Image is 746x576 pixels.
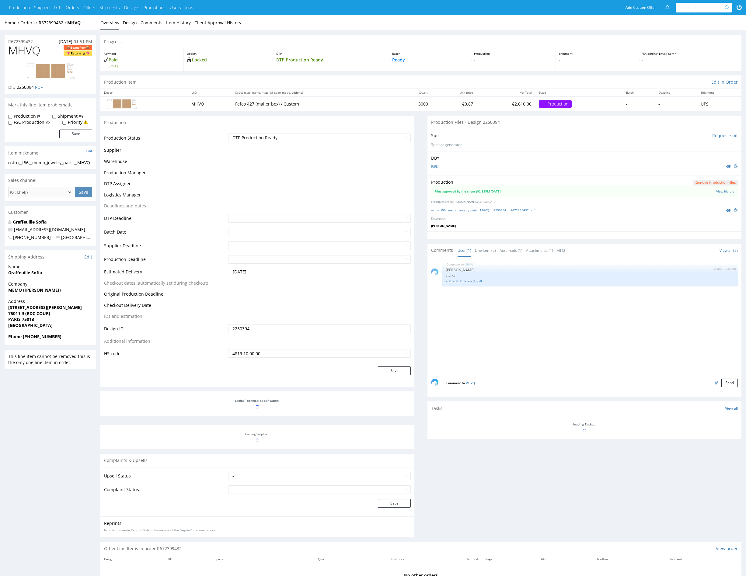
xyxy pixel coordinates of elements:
td: €2,610.00 [477,96,535,111]
td: Estimated Delivery [104,268,227,279]
a: Shipped [34,5,50,11]
a: View all (2) [720,248,738,253]
span: Returning [65,50,91,56]
strong: [GEOGRAPHIC_DATA] [8,322,53,328]
p: Comment to [442,379,479,387]
img: icon-shipping-flag.svg [79,113,83,119]
a: Design [123,15,137,30]
span: [DATE] [233,269,246,275]
td: - [655,96,697,111]
a: DTP [54,5,61,11]
a: MHVQ [465,262,473,267]
span: Company [8,281,92,287]
input: Request spit [712,133,738,139]
td: Batch Date [104,227,227,241]
a: Promotions [144,5,166,11]
td: - [622,96,655,111]
label: Shipment [58,113,78,119]
div: Item nickname [5,146,96,160]
td: Design ID [104,324,227,338]
th: Net Total [408,555,481,563]
td: DTP Deadline [104,213,227,227]
a: View order [716,546,738,552]
span: 2250394 [17,84,34,90]
th: Shipment [665,555,741,563]
th: Net Total [477,89,535,96]
button: Remove production files [693,180,738,186]
label: Priority [68,119,82,125]
a: Designs [124,5,139,11]
td: Supplier [104,147,227,158]
p: Production Item [104,79,137,85]
a: R672399432 [39,20,67,26]
p: - [642,57,738,63]
div: Complaints & Upsells [100,454,414,467]
a: MHVQ [67,20,81,26]
span: [PHONE_NUMBER] [8,234,51,240]
p: Production [431,179,453,185]
th: Batch [622,89,655,96]
a: Orders [20,20,39,26]
td: Warehouse [104,158,227,169]
a: Users [170,5,181,11]
p: "Shipment" Email Sent? [642,51,738,56]
td: Checkout dates (automatically set during checkout) [104,279,227,291]
p: Production [474,51,553,56]
p: Files uploaded by 02:33 PM [DATE] [431,200,738,204]
td: €0.87 [432,96,477,111]
td: Logistics Manager [104,191,227,203]
p: [PERSON_NAME] [446,268,734,272]
td: IDs and estimation [104,313,227,324]
label: Production [14,113,36,119]
th: Design [100,555,163,563]
td: Additional information [104,338,227,349]
strong: Graffeuille Sofia [8,270,42,276]
span: [DATE] [59,39,72,44]
a: Home [5,20,20,26]
strong: Phone [PHONE_NUMBER] [8,334,61,339]
div: ostro__f56__memo_jewelry_paris__MHVQ [8,160,92,166]
span: 01:51 PM [74,39,92,44]
img: icon-fsc-production-flag.svg [46,119,50,125]
p: Description [431,217,738,221]
div: Customer [5,206,96,219]
p: In order to create Reprint Order, choose one of the "reprint" statuses above. [104,528,411,532]
div: Files approved by the client (02:33PM [DATE]) [435,189,501,193]
strong: [STREET_ADDRESS][PERSON_NAME] [8,304,82,310]
a: R672399432 [8,39,33,45]
td: Upsell Status [104,471,227,485]
div: Mark this line item problematic [5,98,96,112]
span: Comments [431,247,453,253]
a: Production [9,5,30,11]
th: LIID [188,89,232,96]
td: Production Manager [104,169,227,180]
span: DID [8,84,16,90]
div: Progress [100,35,741,48]
th: Deadline [592,555,665,563]
img: clipboard.svg [734,208,738,212]
p: [DATE] 10:30 am [713,266,736,271]
td: Checkout Delivery Date [104,302,227,313]
a: User (1) [458,244,471,257]
div: This line item cannot be removed this is the only one line item in order. [5,350,96,369]
th: Unit price [432,89,477,96]
img: version_two_editor_design.png [106,99,137,109]
a: All (2) [557,244,566,257]
a: Item History [166,15,191,30]
th: Stage [535,89,622,96]
th: Deadline [655,89,697,96]
a: View all [725,406,738,411]
th: Batch [536,555,592,563]
p: Design [187,51,270,56]
div: Production [100,116,414,129]
a: Comments [141,15,162,30]
img: icon-production-flag.svg [37,113,40,119]
img: yellow_warning_triangle.png [83,120,88,124]
span: Tasks [431,405,442,411]
th: Quant. [269,555,331,563]
a: Client Approval History [194,15,241,30]
th: Stage [481,555,536,563]
td: Original Production Deadline [104,290,227,302]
